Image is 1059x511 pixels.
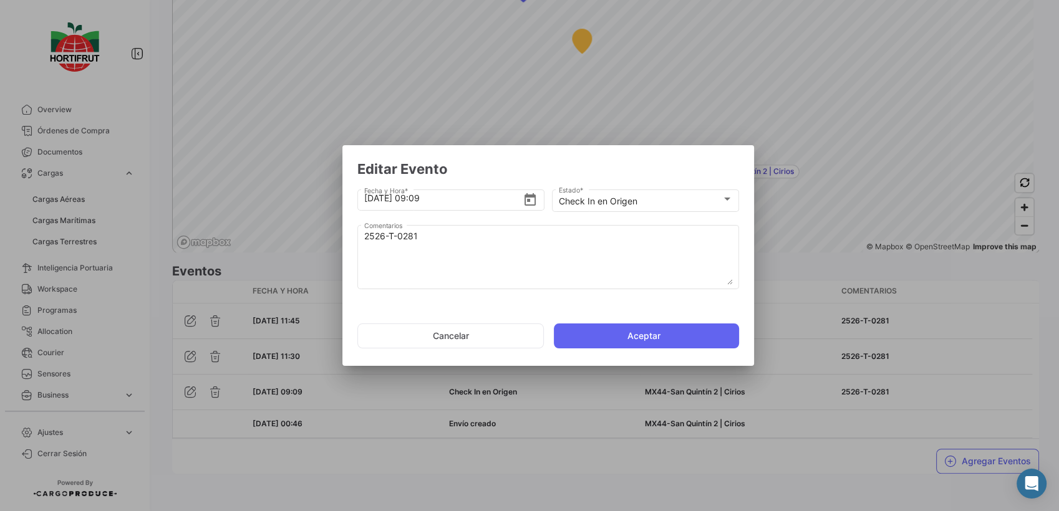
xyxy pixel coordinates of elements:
input: Seleccionar una fecha [364,176,523,220]
h2: Editar Evento [357,160,739,178]
button: Open calendar [523,192,538,206]
button: Cancelar [357,323,544,348]
mat-select-trigger: Check In en Origen [559,196,637,206]
div: Abrir Intercom Messenger [1017,469,1047,499]
button: Aceptar [554,323,739,348]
